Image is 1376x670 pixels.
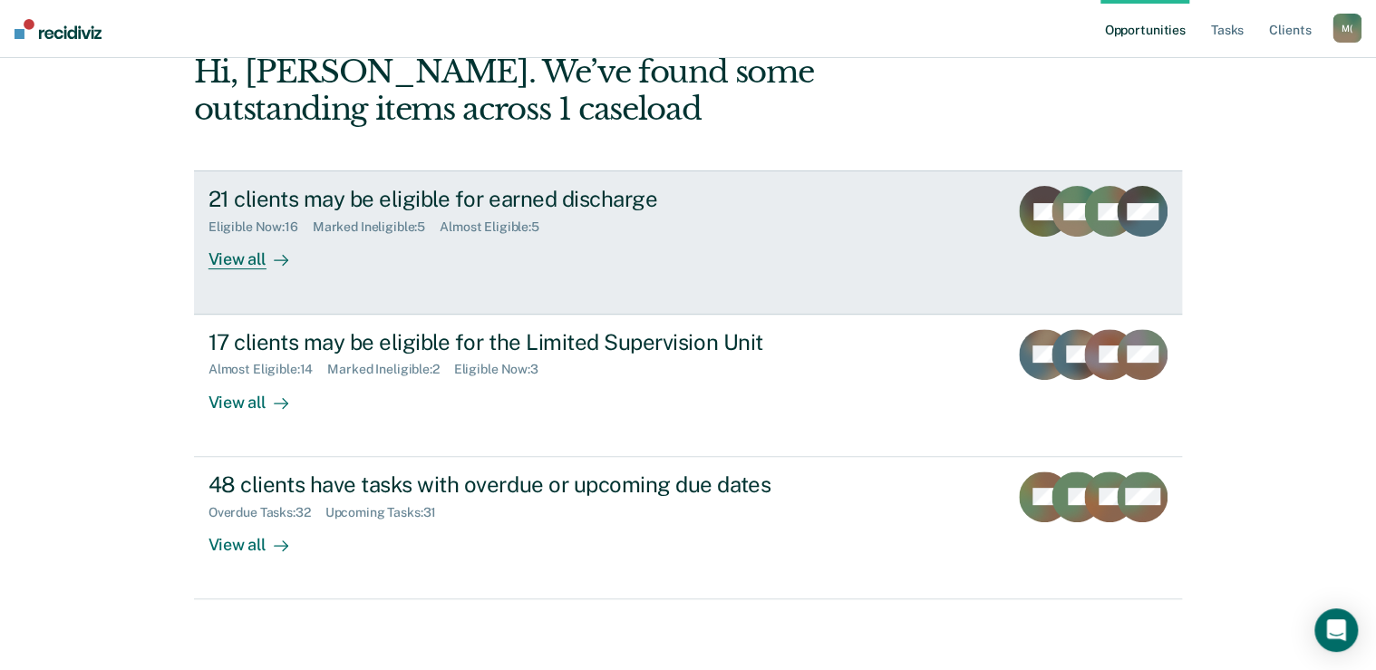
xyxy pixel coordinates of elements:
[454,362,553,377] div: Eligible Now : 3
[208,362,328,377] div: Almost Eligible : 14
[1314,608,1358,652] div: Open Intercom Messenger
[194,457,1183,599] a: 48 clients have tasks with overdue or upcoming due datesOverdue Tasks:32Upcoming Tasks:31View all
[208,219,313,235] div: Eligible Now : 16
[194,315,1183,457] a: 17 clients may be eligible for the Limited Supervision UnitAlmost Eligible:14Marked Ineligible:2E...
[1332,14,1361,43] button: M(
[327,362,453,377] div: Marked Ineligible : 2
[194,53,984,128] div: Hi, [PERSON_NAME]. We’ve found some outstanding items across 1 caseload
[1332,14,1361,43] div: M (
[208,329,845,355] div: 17 clients may be eligible for the Limited Supervision Unit
[208,186,845,212] div: 21 clients may be eligible for earned discharge
[440,219,554,235] div: Almost Eligible : 5
[313,219,440,235] div: Marked Ineligible : 5
[208,519,310,555] div: View all
[208,471,845,498] div: 48 clients have tasks with overdue or upcoming due dates
[15,19,102,39] img: Recidiviz
[208,505,325,520] div: Overdue Tasks : 32
[325,505,451,520] div: Upcoming Tasks : 31
[194,170,1183,314] a: 21 clients may be eligible for earned dischargeEligible Now:16Marked Ineligible:5Almost Eligible:...
[208,377,310,413] div: View all
[208,235,310,270] div: View all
